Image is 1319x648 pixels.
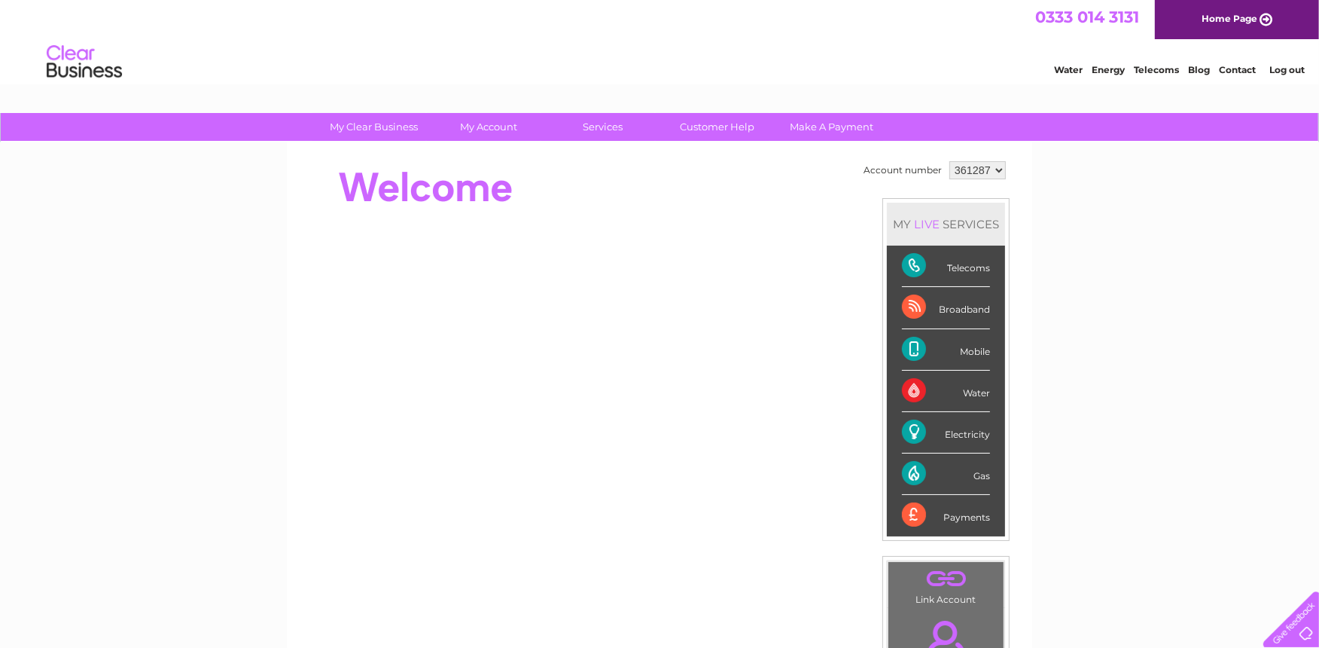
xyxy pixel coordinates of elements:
[902,454,990,495] div: Gas
[1092,64,1125,75] a: Energy
[656,113,780,141] a: Customer Help
[902,412,990,454] div: Electricity
[860,157,946,183] td: Account number
[1134,64,1179,75] a: Telecoms
[1219,64,1256,75] a: Contact
[305,8,1016,73] div: Clear Business is a trading name of Verastar Limited (registered in [GEOGRAPHIC_DATA] No. 3667643...
[541,113,666,141] a: Services
[312,113,437,141] a: My Clear Business
[888,561,1004,609] td: Link Account
[902,246,990,287] div: Telecoms
[892,566,1000,592] a: .
[1054,64,1083,75] a: Water
[1188,64,1210,75] a: Blog
[902,371,990,412] div: Water
[911,217,943,231] div: LIVE
[770,113,894,141] a: Make A Payment
[887,203,1005,246] div: MY SERVICES
[902,495,990,536] div: Payments
[427,113,551,141] a: My Account
[46,39,123,85] img: logo.png
[902,329,990,371] div: Mobile
[902,287,990,329] div: Broadband
[1269,64,1305,75] a: Log out
[1035,8,1139,26] a: 0333 014 3131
